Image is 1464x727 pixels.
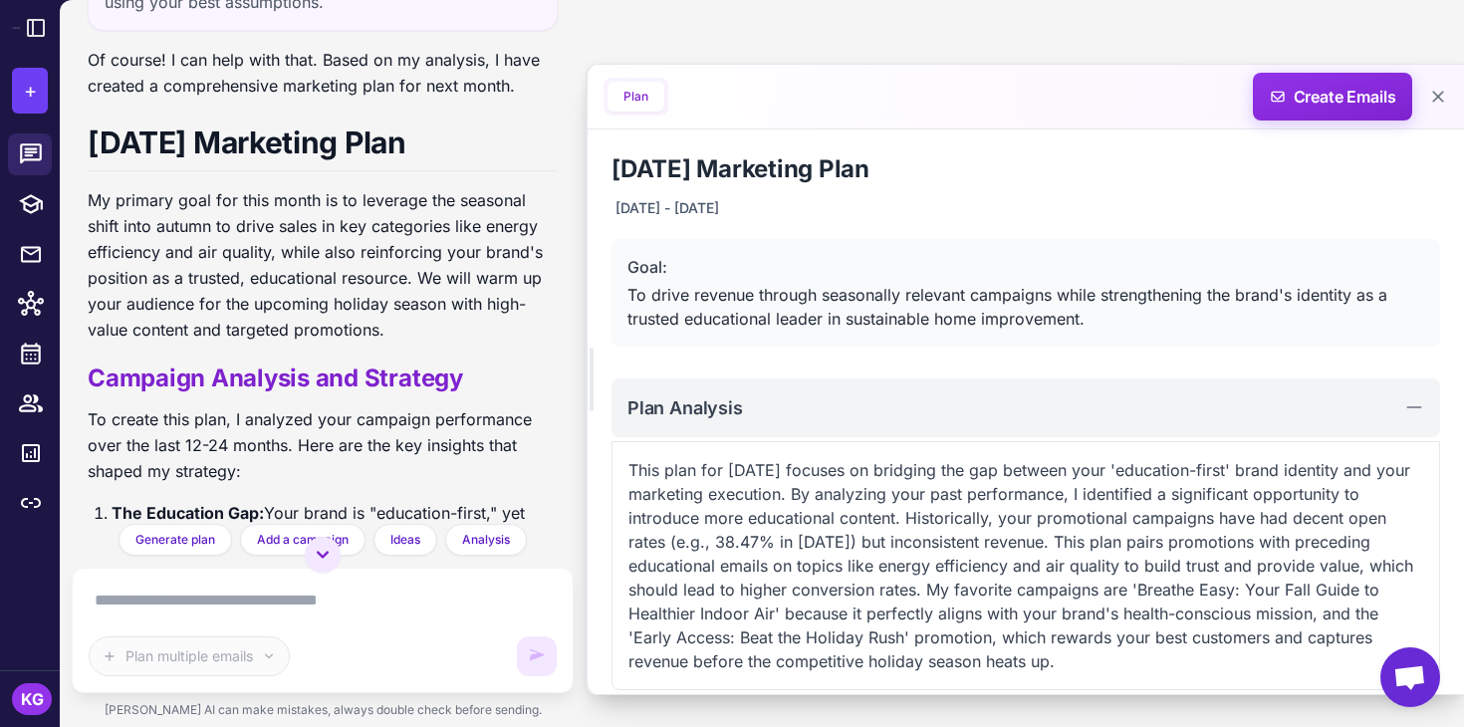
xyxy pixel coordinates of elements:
[88,122,558,171] h1: [DATE] Marketing Plan
[88,363,558,394] h2: Campaign Analysis and Strategy
[257,531,349,549] span: Add a campaign
[24,76,37,106] span: +
[611,193,723,223] div: [DATE] - [DATE]
[88,47,558,99] p: Of course! I can help with that. Based on my analysis, I have created a comprehensive marketing p...
[628,458,1423,673] p: This plan for [DATE] focuses on bridging the gap between your 'education-first' brand identity an...
[112,500,558,629] li: Your brand is "education-first," yet educational campaigns are nearly absent from your history. T...
[462,531,510,549] span: Analysis
[373,524,437,556] button: Ideas
[445,524,527,556] button: Analysis
[1246,73,1420,121] span: Create Emails
[72,693,574,727] div: [PERSON_NAME] AI can make mistakes, always double check before sending.
[608,82,664,112] button: Plan
[627,283,1424,331] div: To drive revenue through seasonally relevant campaigns while strengthening the brand's identity a...
[88,406,558,484] p: To create this plan, I analyzed your campaign performance over the last 12-24 months. Here are th...
[627,394,743,421] h2: Plan Analysis
[12,68,48,114] button: +
[88,187,558,343] p: My primary goal for this month is to leverage the seasonal shift into autumn to drive sales in ke...
[12,27,20,28] img: Raleon Logo
[135,531,215,549] span: Generate plan
[611,153,1440,185] h1: [DATE] Marketing Plan
[1253,73,1412,121] button: Create Emails
[89,636,290,676] button: Plan multiple emails
[390,531,420,549] span: Ideas
[240,524,366,556] button: Add a campaign
[112,503,264,523] strong: The Education Gap:
[12,683,52,715] div: KG
[119,524,232,556] button: Generate plan
[627,255,1424,279] div: Goal:
[1380,647,1440,707] div: Open chat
